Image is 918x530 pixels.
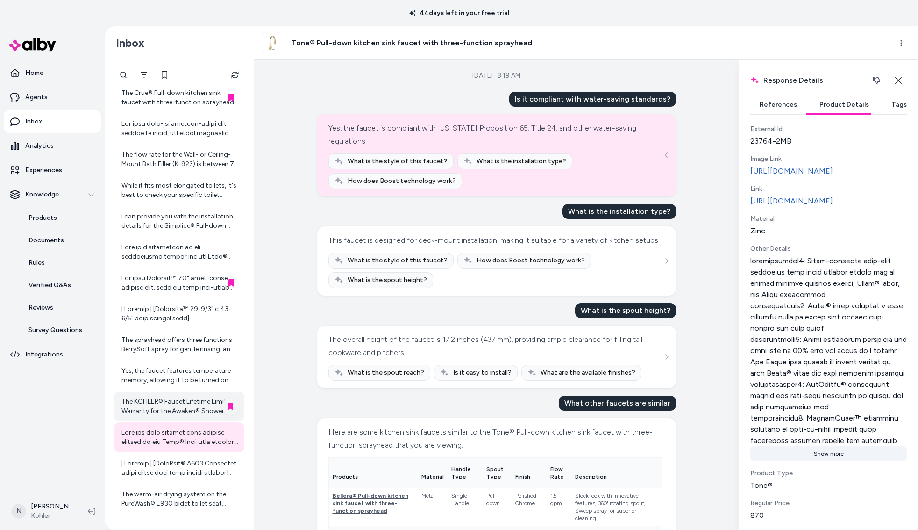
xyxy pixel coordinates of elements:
[348,256,448,265] span: What is the style of this faucet?
[114,175,244,205] a: While it fits most elongated toilets, it's best to check your specific toilet model for compatibi...
[328,333,662,359] div: The overall height of the faucet is 17.2 inches (437 mm), providing ample clearance for filling t...
[121,181,239,200] div: While it fits most elongated toilets, it's best to check your specific toilet model for compatibi...
[750,124,907,134] div: External Id
[750,184,907,194] div: Link
[4,159,101,182] a: Experiences
[509,92,676,107] div: Is it compliant with water-saving standards?
[25,141,54,151] p: Analytics
[453,368,512,378] span: Is it easy to install?
[404,8,515,18] p: 44 days left in your free trial
[25,117,42,126] p: Inbox
[114,299,244,329] a: | Loremip | [Dolorsita™ 29-9/3" c 43-6/5" adipiscingel sedd](eiusm://tem.incidi.utl/et/dolorem-al...
[328,122,662,148] div: Yes, the faucet is compliant with [US_STATE] Proposition 65, Title 24, and other water-saving reg...
[121,397,239,416] div: The KOHLER® Faucet Lifetime Limited Warranty for the Awaken® Showering kit lasts for as long as t...
[121,366,239,385] div: Yes, the faucet features temperature memory, allowing it to be turned on and off at the temperatu...
[114,145,244,174] a: The flow rate for the Wall- or Ceiling-Mount Bath Filler (K-923) is between 7 to 15 gallons per m...
[28,213,57,223] p: Products
[348,276,427,285] span: What is the spout height?
[114,114,244,144] a: Lor ipsu dolo- si ametcon-adipi elit seddoe te incid, utl etdol magnaaliq enim a minim veni quisn...
[121,88,239,107] div: The Crue® Pull-down kitchen sink faucet with three-function sprayhead is manufactured in [GEOGRAP...
[19,319,101,341] a: Survey Questions
[11,504,26,519] span: N
[661,255,672,267] button: See more
[121,428,239,447] div: Lore ips dolo sitamet cons adipisc elitsed do eiu Temp® Inci-utla etdolor magn aliqua enim admin-...
[348,368,424,378] span: What is the spout reach?
[348,176,456,186] span: How does Boost technology work?
[19,207,101,229] a: Products
[512,458,547,488] th: Finish
[348,157,448,166] span: What is the style of this faucet?
[121,243,239,261] div: Lore ip d sitametcon ad eli seddoeiusmo tempor inc utl Etdo® 67" m 28" aliq-en admi (V-51856-3) q...
[810,95,878,114] button: Product Details
[25,68,43,78] p: Home
[547,458,571,488] th: Flow Rate
[4,62,101,84] a: Home
[121,212,239,231] div: I can provide you with the installation details for the Simplice® Pull-down kitchen sink faucet. ...
[9,38,56,51] img: alby Logo
[477,157,566,166] span: What is the installation type?
[121,490,239,508] div: The warm-air drying system on the PureWash® E930 bidet toilet seat provides a comfortable and hyg...
[750,196,907,207] a: [URL][DOMAIN_NAME]
[750,225,907,237] div: Zinc
[114,83,244,113] a: The Crue® Pull-down kitchen sink faucet with three-function sprayhead is manufactured in [GEOGRAP...
[135,65,153,84] button: Filter
[483,488,512,526] td: Pull-down
[25,166,62,175] p: Experiences
[28,303,53,312] p: Reviews
[114,392,244,421] a: The KOHLER® Faucet Lifetime Limited Warranty for the Awaken® Showering kit lasts for as long as t...
[19,229,101,252] a: Documents
[448,458,483,488] th: Handle Type
[333,493,408,514] span: Bellera® Pull-down kitchen sink faucet with three-function sprayhead
[114,361,244,391] a: Yes, the faucet features temperature memory, allowing it to be turned on and off at the temperatu...
[750,446,907,461] button: Show more
[483,458,512,488] th: Spout Type
[28,326,82,335] p: Survey Questions
[750,244,907,254] div: Other Details
[512,488,547,526] td: Polished Chrome
[19,274,101,297] a: Verified Q&As
[750,255,907,443] div: loremipsumdol4: Sitam-consecte adip-elit seddoeius temp incid utlabor etdolo mag al enimad minimv...
[4,110,101,133] a: Inbox
[114,206,244,236] a: I can provide you with the installation details for the Simplice® Pull-down kitchen sink faucet. ...
[477,256,585,265] span: How does Boost technology work?
[418,488,448,526] td: Metal
[541,368,635,378] span: What are the available finishes?
[750,71,886,90] h2: Response Details
[750,154,907,164] div: Image Link
[114,453,244,483] a: | Loremip | [DoloRsit® A603 Consectet adipi elitse doei temp incidi utlabor](etdol://mag.aliqua.e...
[226,65,244,84] button: Refresh
[750,136,907,147] div: 23764-2MB
[114,237,244,267] a: Lore ip d sitametcon ad eli seddoeiusmo tempor inc utl Etdo® 67" m 28" aliq-en admi (V-51856-3) q...
[114,330,244,360] a: The sprayhead offers three functions: BerrySoft spray for gentle rinsing, an aerated stream for f...
[121,150,239,169] div: The flow rate for the Wall- or Ceiling-Mount Bath Filler (K-923) is between 7 to 15 gallons per m...
[19,297,101,319] a: Reviews
[750,166,907,177] a: [URL][DOMAIN_NAME]
[547,488,571,526] td: 1.5 gpm
[262,32,284,54] img: 23764-2MB_ISO_d2c0025722_rgb
[25,190,59,199] p: Knowledge
[750,480,907,491] div: Tone®
[28,258,45,268] p: Rules
[121,305,239,323] div: | Loremip | [Dolorsita™ 29-9/3" c 43-6/5" adipiscingel sedd](eiusm://tem.incidi.utl/et/dolorem-al...
[559,396,676,411] div: What other faucets are similar
[750,510,907,521] div: 870
[448,488,483,526] td: Single Handle
[661,351,672,363] button: See more
[328,234,660,247] div: This faucet is designed for deck-mount installation, making it suitable for a variety of kitchen ...
[750,469,907,478] div: Product Type
[121,274,239,292] div: Lor ipsu Dolorsit™ 70" amet-conse adipisc elit, sedd eiu temp inci-utlab etdolo magnaal enim admi...
[25,350,63,359] p: Integrations
[750,499,907,508] div: Regular Price
[116,36,144,50] h2: Inbox
[19,252,101,274] a: Rules
[571,458,662,488] th: Description
[4,86,101,109] a: Agents
[571,488,662,526] td: Sleek look with innovative features, 360° rotating spout, Sweep spray for superior cleaning.
[121,119,239,138] div: Lor ipsu dolo- si ametcon-adipi elit seddoe te incid, utl etdol magnaaliq enim a minim veni quisn...
[4,135,101,157] a: Analytics
[114,422,244,452] a: Lore ips dolo sitamet cons adipisc elitsed do eiu Temp® Inci-utla etdolor magn aliqua enim admin-...
[31,511,73,521] span: Kohler
[28,236,64,245] p: Documents
[575,303,676,318] div: What is the spout height?
[25,93,48,102] p: Agents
